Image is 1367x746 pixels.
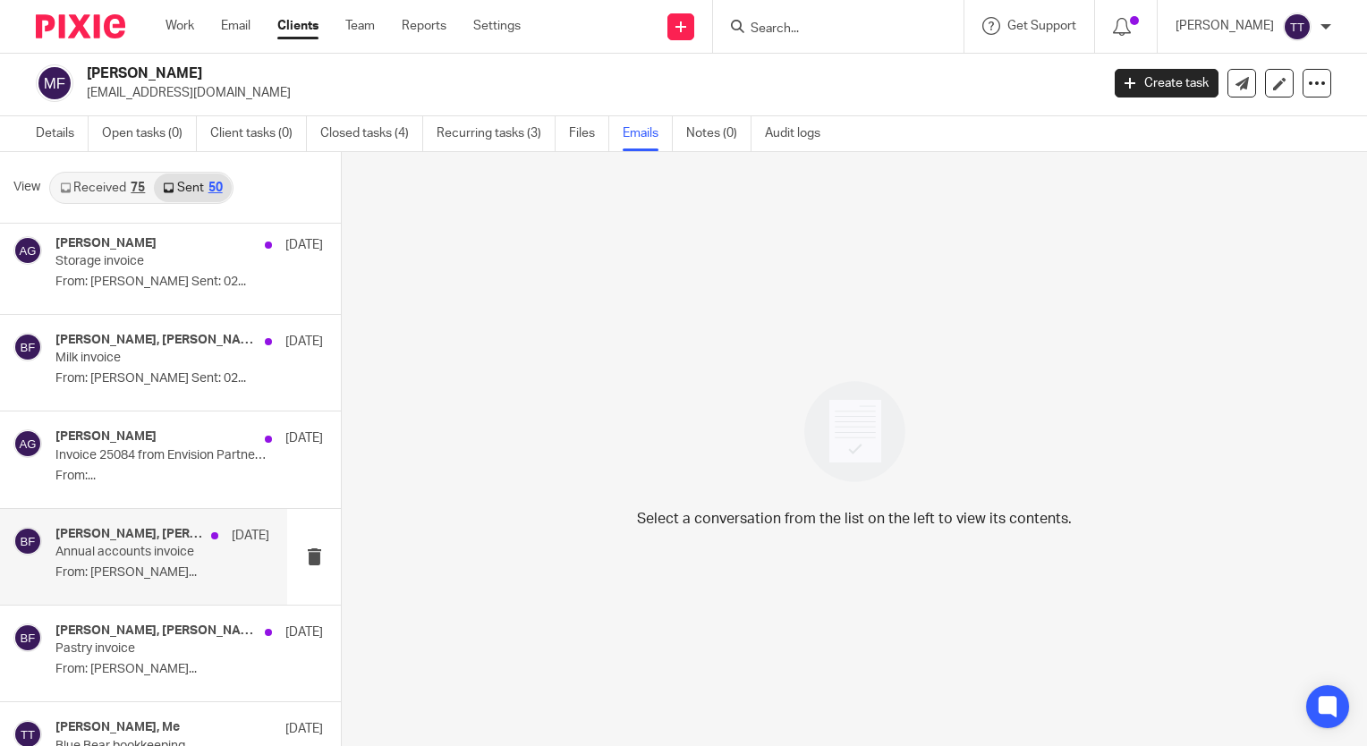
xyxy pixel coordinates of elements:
[285,236,323,254] p: [DATE]
[55,254,269,269] p: Storage invoice
[637,508,1072,530] p: Select a conversation from the list on the left to view its contents.
[623,116,673,151] a: Emails
[55,333,256,348] h4: [PERSON_NAME], [PERSON_NAME]
[55,236,157,251] h4: [PERSON_NAME]
[13,236,42,265] img: svg%3E
[102,116,197,151] a: Open tasks (0)
[131,182,145,194] div: 75
[55,720,180,735] h4: [PERSON_NAME], Me
[51,174,154,202] a: Received75
[13,527,42,555] img: svg%3E
[208,182,223,194] div: 50
[285,623,323,641] p: [DATE]
[55,565,269,581] p: From: [PERSON_NAME]...
[1007,20,1076,32] span: Get Support
[210,116,307,151] a: Client tasks (0)
[13,178,40,197] span: View
[749,21,910,38] input: Search
[154,174,231,202] a: Sent50
[55,429,157,445] h4: [PERSON_NAME]
[55,641,269,657] p: Pastry invoice
[277,17,318,35] a: Clients
[87,64,887,83] h2: [PERSON_NAME]
[36,64,73,102] img: svg%3E
[345,17,375,35] a: Team
[686,116,751,151] a: Notes (0)
[232,527,269,545] p: [DATE]
[36,116,89,151] a: Details
[13,623,42,652] img: svg%3E
[765,116,834,151] a: Audit logs
[55,275,323,290] p: From: [PERSON_NAME] Sent: 02...
[55,351,269,366] p: Milk invoice
[569,116,609,151] a: Files
[55,623,256,639] h4: [PERSON_NAME], [PERSON_NAME]
[166,17,194,35] a: Work
[87,84,1088,102] p: [EMAIL_ADDRESS][DOMAIN_NAME]
[285,429,323,447] p: [DATE]
[55,469,323,484] p: From:...
[793,369,917,494] img: image
[13,429,42,458] img: svg%3E
[55,371,323,386] p: From: [PERSON_NAME] Sent: 02...
[285,720,323,738] p: [DATE]
[473,17,521,35] a: Settings
[55,545,226,560] p: Annual accounts invoice
[285,333,323,351] p: [DATE]
[402,17,446,35] a: Reports
[55,527,202,542] h4: [PERSON_NAME], [PERSON_NAME]
[55,662,323,677] p: From: [PERSON_NAME]...
[320,116,423,151] a: Closed tasks (4)
[437,116,556,151] a: Recurring tasks (3)
[1115,69,1218,97] a: Create task
[36,14,125,38] img: Pixie
[1176,17,1274,35] p: [PERSON_NAME]
[1283,13,1312,41] img: svg%3E
[221,17,250,35] a: Email
[13,333,42,361] img: svg%3E
[55,448,269,463] p: Invoice 25084 from Envision Partnership Ltd for The Justice Company CIC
